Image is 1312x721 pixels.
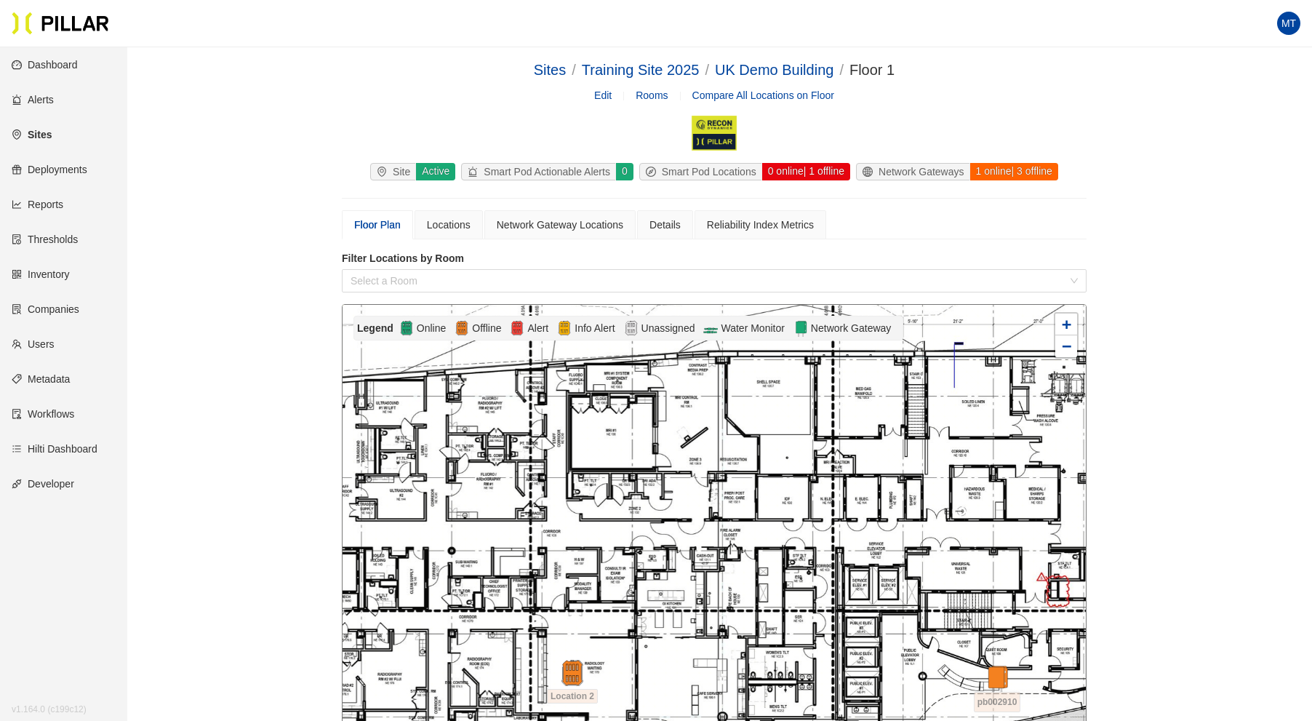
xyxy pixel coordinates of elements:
[12,12,109,35] img: Pillar Technologies
[974,692,1021,712] span: pb002910
[12,129,52,140] a: environmentSites
[12,164,87,175] a: giftDeployments
[458,163,636,180] a: alertSmart Pod Actionable Alerts0
[462,164,616,180] div: Smart Pod Actionable Alerts
[547,689,598,704] span: Location 2
[12,94,54,105] a: alertAlerts
[12,478,74,490] a: apiDeveloper
[849,62,895,78] span: Floor 1
[354,217,401,233] div: Floor Plan
[703,319,718,337] img: Flow-Monitor
[793,319,808,337] img: Network Gateway
[640,164,762,180] div: Smart Pod Locations
[839,62,844,78] span: /
[761,163,850,180] div: 0 online | 1 offline
[12,373,70,385] a: tagMetadata
[455,319,469,337] img: Offline
[547,660,598,686] div: Location 2
[808,320,894,336] span: Network Gateway
[624,319,639,337] img: Unassigned
[371,164,416,180] div: Site
[1055,314,1077,335] a: Zoom in
[524,320,551,336] span: Alert
[639,320,698,336] span: Unassigned
[636,89,668,101] a: Rooms
[12,268,70,280] a: qrcodeInventory
[559,660,585,686] img: pod-offline.df94d192.svg
[715,62,833,78] a: UK Demo Building
[572,62,576,78] span: /
[649,217,681,233] div: Details
[377,167,393,177] span: environment
[12,303,79,315] a: solutionCompanies
[12,234,78,245] a: exceptionThresholds
[12,408,74,420] a: auditWorkflows
[857,164,969,180] div: Network Gateways
[582,62,700,78] a: Training Site 2025
[972,666,1023,674] div: pb002910
[12,199,63,210] a: line-chartReports
[718,320,787,336] span: Water Monitor
[414,320,449,336] span: Online
[557,319,572,337] img: Alert
[415,163,455,180] div: Active
[342,251,1087,266] label: Filter Locations by Room
[469,320,504,336] span: Offline
[427,217,471,233] div: Locations
[497,217,623,233] div: Network Gateway Locations
[984,666,1010,692] img: gateway-offline.d96533cd.svg
[572,320,617,336] span: Info Alert
[357,320,399,336] div: Legend
[12,443,97,455] a: barsHilti Dashboard
[690,115,737,151] img: Recon Pillar Construction
[534,62,566,78] a: Sites
[1062,315,1071,333] span: +
[615,163,633,180] div: 0
[705,62,709,78] span: /
[468,167,484,177] span: alert
[399,319,414,337] img: Online
[969,163,1058,180] div: 1 online | 3 offline
[12,338,55,350] a: teamUsers
[646,167,662,177] span: compass
[594,87,612,103] a: Edit
[863,167,879,177] span: global
[692,89,834,101] a: Compare All Locations on Floor
[1055,335,1077,357] a: Zoom out
[1281,12,1296,35] span: MT
[12,59,78,71] a: dashboardDashboard
[707,217,814,233] div: Reliability Index Metrics
[1062,337,1071,355] span: −
[510,319,524,337] img: Alert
